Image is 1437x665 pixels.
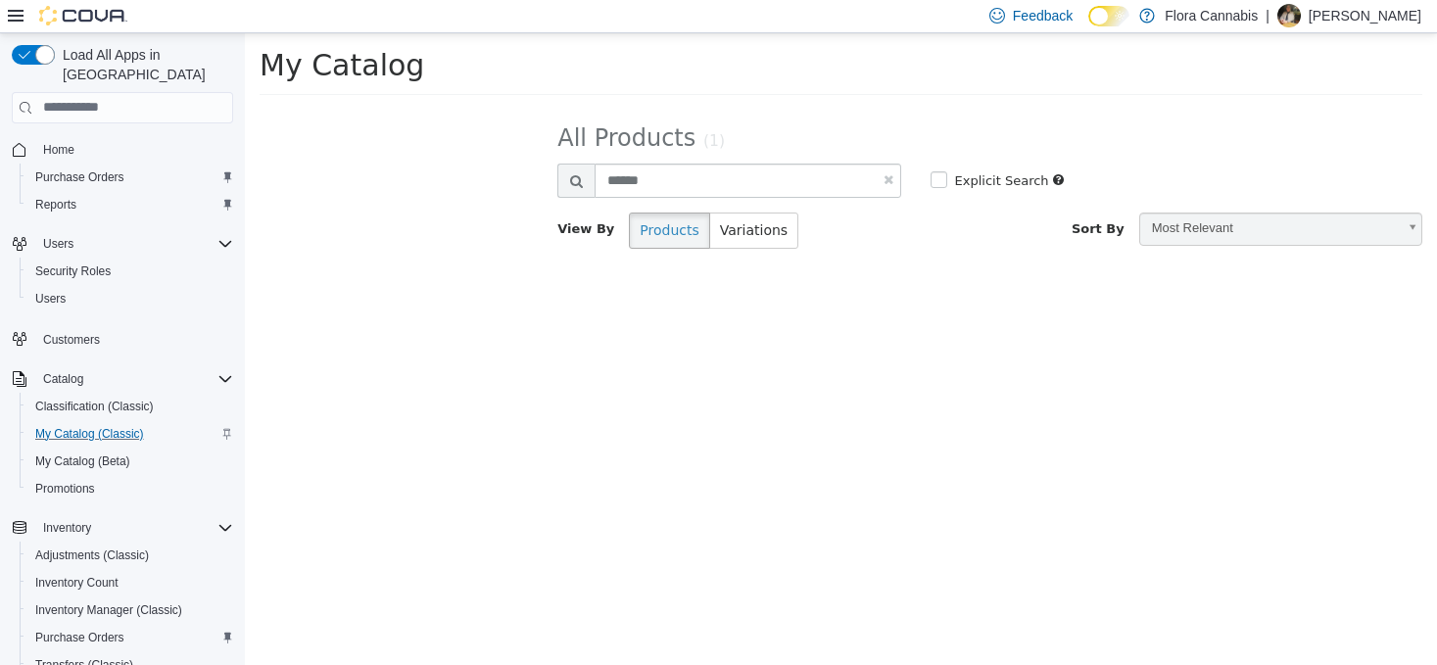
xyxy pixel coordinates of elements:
[35,291,66,307] span: Users
[20,285,241,312] button: Users
[27,450,233,473] span: My Catalog (Beta)
[705,138,804,158] label: Explicit Search
[827,188,880,203] span: Sort By
[1013,6,1073,25] span: Feedback
[20,448,241,475] button: My Catalog (Beta)
[43,236,73,252] span: Users
[1266,4,1269,27] p: |
[35,630,124,645] span: Purchase Orders
[27,477,103,500] a: Promotions
[35,575,119,591] span: Inventory Count
[27,287,73,310] a: Users
[27,260,119,283] a: Security Roles
[43,142,74,158] span: Home
[20,258,241,285] button: Security Roles
[35,399,154,414] span: Classification (Classic)
[27,544,157,567] a: Adjustments (Classic)
[27,544,233,567] span: Adjustments (Classic)
[35,197,76,213] span: Reports
[27,477,233,500] span: Promotions
[20,542,241,569] button: Adjustments (Classic)
[27,598,190,622] a: Inventory Manager (Classic)
[4,324,241,353] button: Customers
[27,193,84,216] a: Reports
[35,602,182,618] span: Inventory Manager (Classic)
[15,15,179,49] span: My Catalog
[464,179,553,215] button: Variations
[4,135,241,164] button: Home
[894,179,1177,213] a: Most Relevant
[27,395,162,418] a: Classification (Classic)
[4,230,241,258] button: Users
[895,180,1151,211] span: Most Relevant
[312,91,451,119] span: All Products
[35,516,99,540] button: Inventory
[27,626,132,649] a: Purchase Orders
[312,188,369,203] span: View By
[27,287,233,310] span: Users
[35,367,91,391] button: Catalog
[20,164,241,191] button: Purchase Orders
[20,475,241,502] button: Promotions
[35,367,233,391] span: Catalog
[1277,4,1301,27] div: Lance Blair
[1088,26,1089,27] span: Dark Mode
[458,99,480,117] small: (1)
[27,166,132,189] a: Purchase Orders
[27,422,152,446] a: My Catalog (Classic)
[35,137,233,162] span: Home
[27,395,233,418] span: Classification (Classic)
[35,481,95,497] span: Promotions
[43,332,100,348] span: Customers
[27,571,126,594] a: Inventory Count
[35,232,81,256] button: Users
[35,169,124,185] span: Purchase Orders
[43,371,83,387] span: Catalog
[27,166,233,189] span: Purchase Orders
[20,624,241,651] button: Purchase Orders
[27,598,233,622] span: Inventory Manager (Classic)
[20,393,241,420] button: Classification (Classic)
[35,516,233,540] span: Inventory
[27,422,233,446] span: My Catalog (Classic)
[55,45,233,84] span: Load All Apps in [GEOGRAPHIC_DATA]
[27,450,138,473] a: My Catalog (Beta)
[1088,6,1129,26] input: Dark Mode
[20,569,241,596] button: Inventory Count
[35,453,130,469] span: My Catalog (Beta)
[27,193,233,216] span: Reports
[20,191,241,218] button: Reports
[20,420,241,448] button: My Catalog (Classic)
[27,260,233,283] span: Security Roles
[35,547,149,563] span: Adjustments (Classic)
[39,6,127,25] img: Cova
[35,138,82,162] a: Home
[1165,4,1258,27] p: Flora Cannabis
[27,626,233,649] span: Purchase Orders
[4,514,241,542] button: Inventory
[4,365,241,393] button: Catalog
[35,232,233,256] span: Users
[1309,4,1421,27] p: [PERSON_NAME]
[35,426,144,442] span: My Catalog (Classic)
[27,571,233,594] span: Inventory Count
[43,520,91,536] span: Inventory
[20,596,241,624] button: Inventory Manager (Classic)
[384,179,464,215] button: Products
[35,326,233,351] span: Customers
[35,328,108,352] a: Customers
[35,263,111,279] span: Security Roles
